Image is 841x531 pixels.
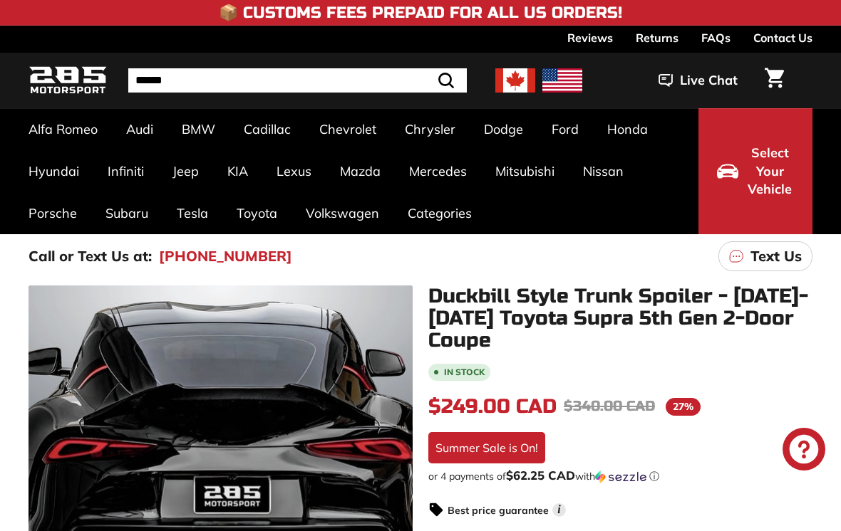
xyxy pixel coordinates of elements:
a: Chevrolet [305,108,391,150]
a: Subaru [91,192,162,234]
a: Ford [537,108,593,150]
a: Infiniti [93,150,158,192]
a: Jeep [158,150,213,192]
img: Sezzle [595,470,646,483]
a: Nissan [569,150,638,192]
strong: Best price guarantee [448,504,549,517]
span: $62.25 CAD [506,468,575,483]
a: Contact Us [753,26,812,50]
a: Honda [593,108,662,150]
input: Search [128,68,467,93]
a: Toyota [222,192,291,234]
a: FAQs [701,26,731,50]
a: Tesla [162,192,222,234]
span: Select Your Vehicle [745,144,794,199]
p: Text Us [750,246,802,267]
a: Reviews [567,26,613,50]
h1: Duckbill Style Trunk Spoiler - [DATE]-[DATE] Toyota Supra 5th Gen 2-Door Coupe [428,285,812,351]
h4: 📦 Customs Fees Prepaid for All US Orders! [219,4,622,21]
span: Live Chat [680,71,738,90]
img: Logo_285_Motorsport_areodynamics_components [29,64,107,98]
a: Dodge [470,108,537,150]
button: Select Your Vehicle [698,108,812,234]
b: In stock [444,368,485,377]
span: 27% [666,398,701,416]
a: Categories [393,192,486,234]
div: or 4 payments of with [428,469,812,483]
a: KIA [213,150,262,192]
a: Text Us [718,241,812,271]
a: BMW [167,108,229,150]
inbox-online-store-chat: Shopify online store chat [778,428,830,474]
a: Mercedes [395,150,481,192]
a: Cart [756,56,793,105]
a: Lexus [262,150,326,192]
div: or 4 payments of$62.25 CADwithSezzle Click to learn more about Sezzle [428,469,812,483]
a: Mazda [326,150,395,192]
a: Hyundai [14,150,93,192]
a: Cadillac [229,108,305,150]
a: Chrysler [391,108,470,150]
div: Summer Sale is On! [428,432,545,463]
a: Mitsubishi [481,150,569,192]
span: $249.00 CAD [428,394,557,419]
a: [PHONE_NUMBER] [159,246,292,267]
a: Returns [636,26,679,50]
p: Call or Text Us at: [29,246,152,267]
a: Porsche [14,192,91,234]
a: Alfa Romeo [14,108,112,150]
span: $340.00 CAD [564,397,655,415]
a: Volkswagen [291,192,393,234]
span: i [552,503,566,517]
button: Live Chat [640,63,756,98]
a: Audi [112,108,167,150]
